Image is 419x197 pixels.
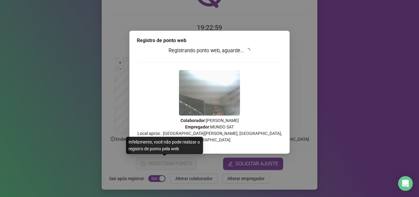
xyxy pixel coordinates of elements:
[398,176,413,191] div: Open Intercom Messenger
[179,70,240,116] img: Z
[185,124,209,129] strong: Empregador
[181,118,205,123] strong: Colaborador
[137,37,282,44] div: Registro de ponto web
[137,117,282,143] p: : [PERSON_NAME] : MUNDO SAT Local aprox.: [GEOGRAPHIC_DATA][PERSON_NAME], [GEOGRAPHIC_DATA], [GEO...
[137,47,282,55] h3: Registrando ponto web, aguarde...
[126,137,203,154] div: Infelizmente, você não pode realizar o registro de ponto pela web
[245,48,251,53] span: loading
